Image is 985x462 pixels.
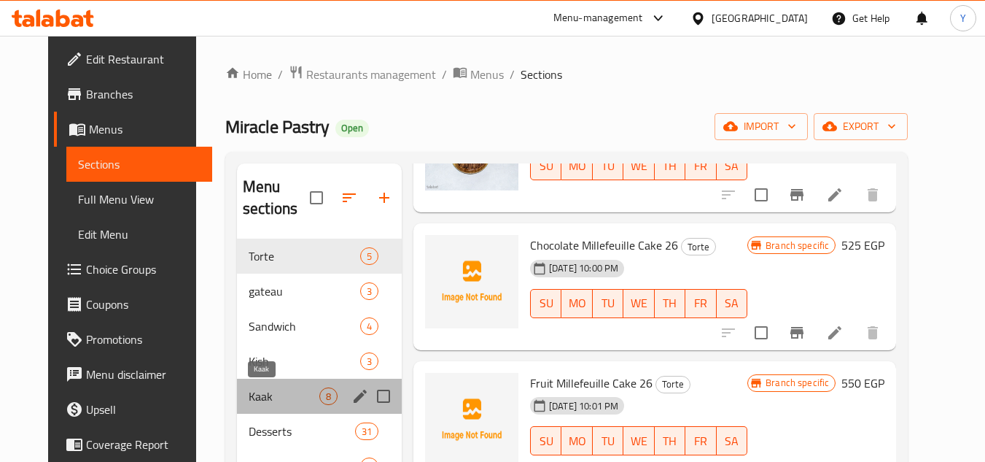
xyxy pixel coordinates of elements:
span: Select to update [746,180,776,210]
span: Edit Restaurant [86,50,201,68]
span: Torte [682,239,715,255]
span: Menus [470,66,504,83]
span: Sections [78,155,201,173]
button: MO [561,289,592,318]
span: [DATE] 10:01 PM [543,399,624,413]
a: Choice Groups [54,252,213,287]
span: 31 [356,425,378,439]
a: Menu disclaimer [54,357,213,392]
span: Torte [249,247,360,265]
span: Coupons [86,296,201,313]
button: Add section [367,180,402,215]
span: Restaurants management [306,66,436,83]
span: SA [723,431,741,452]
button: WE [623,289,654,318]
span: SU [537,155,556,177]
h6: 525 EGP [841,235,884,255]
span: 5 [361,250,378,263]
div: Torte5 [237,239,402,274]
a: Edit menu item [826,186,844,204]
button: SA [717,289,747,318]
a: Upsell [54,392,213,427]
div: items [360,282,378,300]
button: SA [717,151,747,180]
a: Sections [66,147,213,182]
button: export [814,113,908,140]
div: Open [335,120,369,137]
span: 3 [361,355,378,369]
span: 4 [361,320,378,334]
span: Sort sections [332,180,367,215]
button: edit [349,385,371,407]
button: Branch-specific-item [779,315,814,350]
span: Branch specific [760,239,835,253]
a: Home [225,66,272,83]
span: Coverage Report [86,436,201,453]
span: import [726,118,796,136]
div: Desserts31 [237,414,402,449]
span: Chocolate Millefeuille Cake 26 [530,234,678,256]
div: Torte [681,238,716,255]
button: SA [717,426,747,455]
nav: breadcrumb [225,65,908,84]
span: Upsell [86,401,201,418]
span: Open [335,122,369,134]
span: Miracle Pastry [225,110,330,143]
div: items [360,247,378,265]
a: Edit menu item [826,324,844,342]
button: FR [685,289,716,318]
span: gateau [249,282,360,300]
h2: Menu sections [243,176,310,220]
button: SU [530,151,561,180]
button: TH [655,426,685,455]
span: Select to update [746,317,776,348]
span: Kish [249,353,360,370]
button: MO [561,426,592,455]
span: TH [661,293,680,314]
button: delete [855,315,890,350]
span: Menus [89,120,201,138]
span: WE [629,155,648,177]
span: Full Menu View [78,190,201,208]
span: MO [567,155,586,177]
div: Torte [655,376,690,393]
span: MO [567,293,586,314]
div: gateau3 [237,274,402,309]
a: Coverage Report [54,427,213,462]
span: Promotions [86,331,201,348]
span: 3 [361,285,378,299]
h6: 550 EGP [841,373,884,393]
button: SU [530,289,561,318]
li: / [442,66,447,83]
span: export [825,118,896,136]
button: WE [623,151,654,180]
a: Promotions [54,322,213,357]
a: Restaurants management [289,65,436,84]
button: MO [561,151,592,180]
span: SU [537,293,556,314]
a: Edit Restaurant [54,42,213,77]
span: Menu disclaimer [86,366,201,383]
span: Sections [521,66,562,83]
span: Y [960,10,966,26]
span: Branch specific [760,376,835,390]
button: Branch-specific-item [779,177,814,212]
div: [GEOGRAPHIC_DATA] [712,10,808,26]
span: [DATE] 10:00 PM [543,261,624,275]
div: items [360,317,378,335]
span: 8 [320,390,337,404]
button: FR [685,151,716,180]
button: FR [685,426,716,455]
div: Sandwich [249,317,360,335]
span: Kaak [249,388,319,405]
button: TU [593,151,623,180]
span: SU [537,431,556,452]
li: / [278,66,283,83]
span: Select all sections [301,182,332,213]
img: Chocolate Millefeuille Cake 26 [425,235,518,328]
span: Torte [656,376,690,393]
span: WE [629,431,648,452]
span: TU [599,293,618,314]
span: Edit Menu [78,226,201,243]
